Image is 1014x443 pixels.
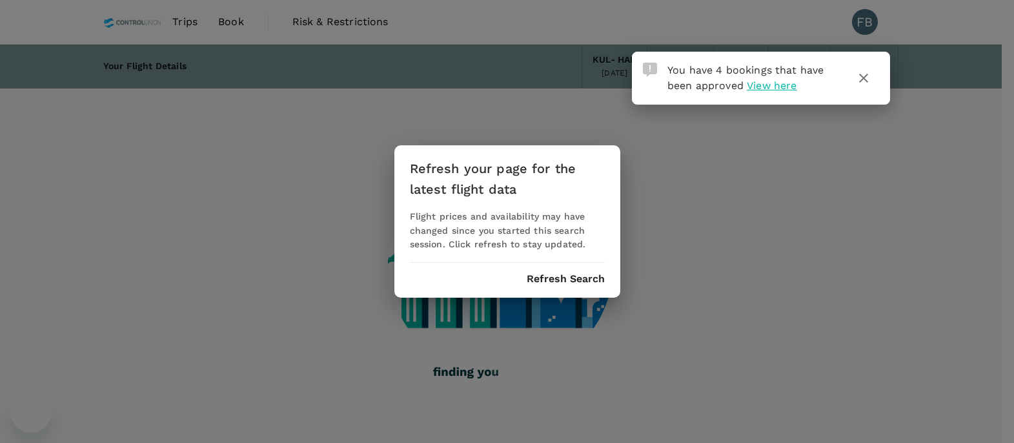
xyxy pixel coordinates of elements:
span: View here [747,79,796,92]
span: You have 4 bookings that have been approved [667,64,824,92]
button: Refresh Search [527,273,605,285]
img: Approval [643,63,657,77]
div: Flight prices and availability may have changed since you started this search session. Click refr... [410,210,605,252]
b: Refresh your page for the latest flight data [410,161,576,197]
